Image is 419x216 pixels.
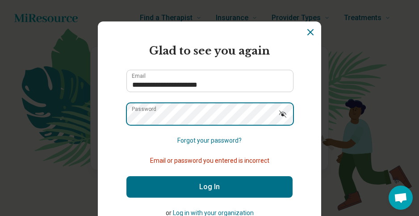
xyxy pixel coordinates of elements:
[177,136,242,145] button: Forgot your password?
[132,73,146,79] label: Email
[305,27,316,38] button: Dismiss
[273,103,293,124] button: Show password
[126,156,293,165] p: Email or password you entered is incorrect
[132,106,156,112] label: Password
[126,176,293,198] button: Log In
[126,43,293,59] h2: Glad to see you again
